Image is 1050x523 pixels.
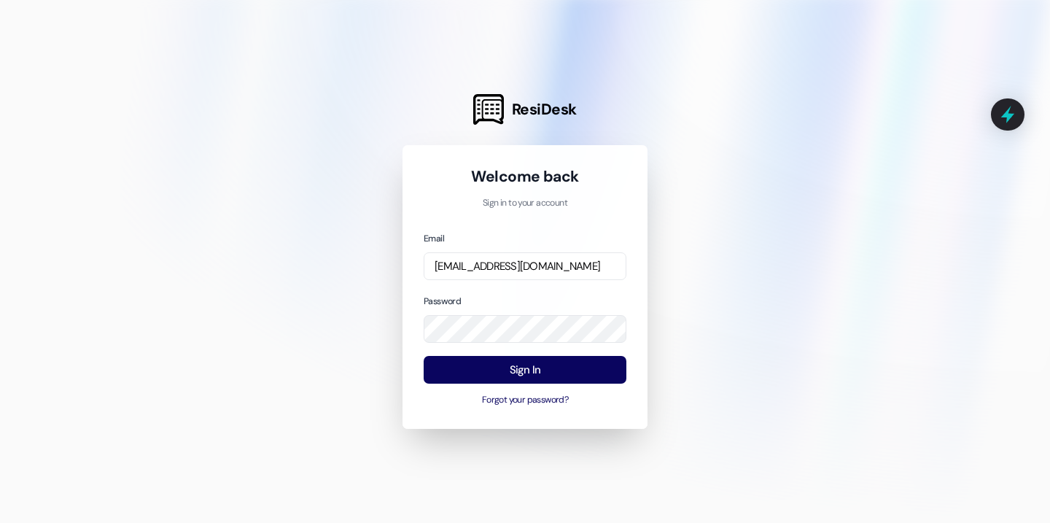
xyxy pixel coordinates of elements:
input: name@example.com [424,252,626,281]
label: Password [424,295,461,307]
span: ResiDesk [512,99,577,120]
label: Email [424,233,444,244]
p: Sign in to your account [424,197,626,210]
button: Forgot your password? [424,394,626,407]
button: Sign In [424,356,626,384]
img: ResiDesk Logo [473,94,504,125]
h1: Welcome back [424,166,626,187]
